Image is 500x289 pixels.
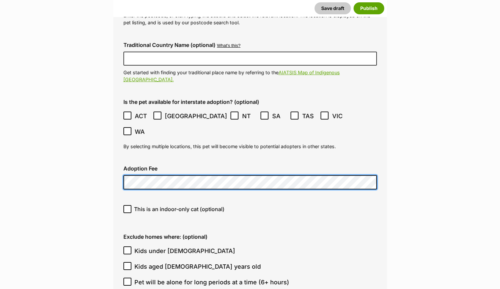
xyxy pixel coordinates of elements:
[302,112,317,121] span: TAS
[217,43,240,48] button: What's this?
[135,112,150,121] span: ACT
[165,112,227,121] span: [GEOGRAPHIC_DATA]
[123,165,377,171] label: Adoption Fee
[134,278,289,287] span: Pet will be alone for long periods at a time (6+ hours)
[123,69,377,83] p: Get started with finding your traditional place name by referring to the
[354,2,384,14] button: Publish
[135,127,150,136] span: WA
[123,143,377,150] p: By selecting multiple locations, this pet will become visible to potential adopters in other states.
[123,234,377,240] label: Exclude homes where: (optional)
[332,112,347,121] span: VIC
[123,99,377,105] label: Is the pet available for interstate adoption? (optional)
[123,42,215,48] label: Traditional Country Name (optional)
[242,112,257,121] span: NT
[134,205,224,213] span: This is an indoor-only cat (optional)
[315,2,351,14] button: Save draft
[134,262,261,271] span: Kids aged [DEMOGRAPHIC_DATA] years old
[272,112,287,121] span: SA
[134,246,235,255] span: Kids under [DEMOGRAPHIC_DATA]
[123,12,377,26] p: Enter the postcode, or start typing the suburb and select the relevant location. The location is ...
